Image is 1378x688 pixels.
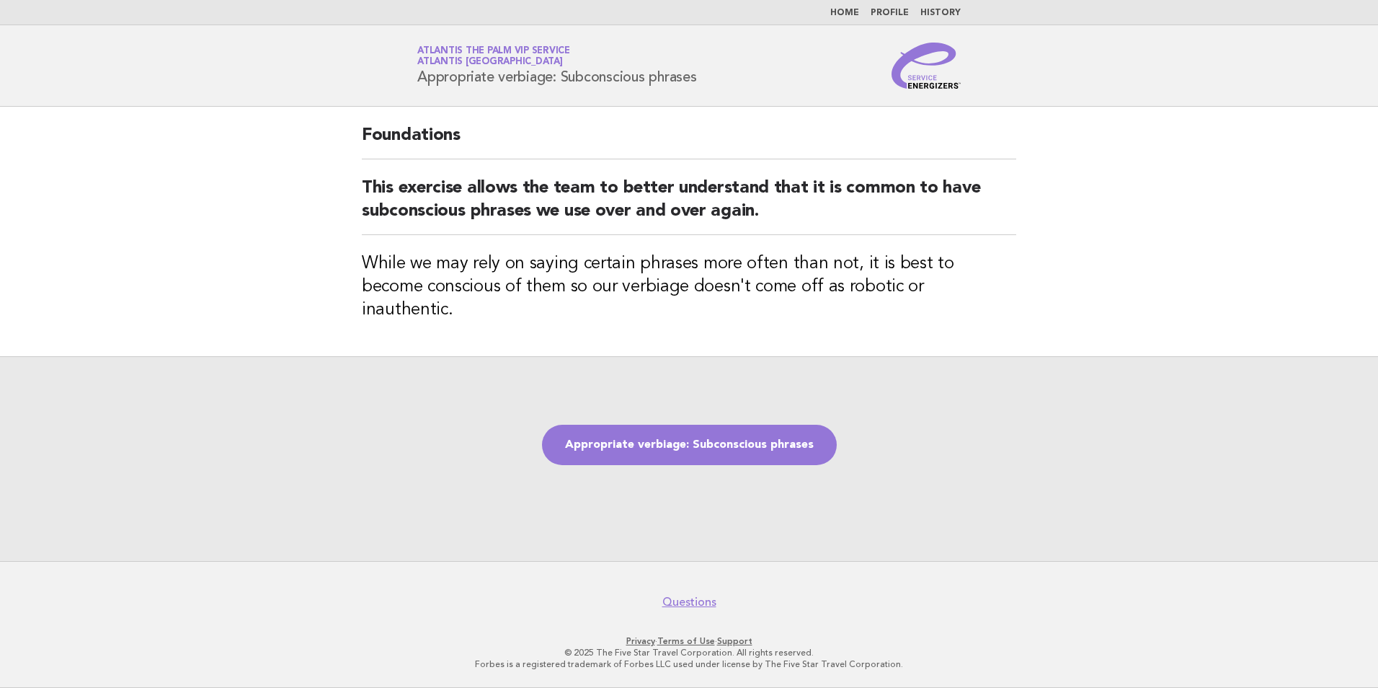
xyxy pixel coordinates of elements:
[626,636,655,646] a: Privacy
[248,635,1130,647] p: · ·
[542,425,837,465] a: Appropriate verbiage: Subconscious phrases
[662,595,716,609] a: Questions
[892,43,961,89] img: Service Energizers
[248,647,1130,658] p: © 2025 The Five Star Travel Corporation. All rights reserved.
[417,58,563,67] span: Atlantis [GEOGRAPHIC_DATA]
[417,47,697,84] h1: Appropriate verbiage: Subconscious phrases
[417,46,570,66] a: Atlantis The Palm VIP ServiceAtlantis [GEOGRAPHIC_DATA]
[920,9,961,17] a: History
[248,658,1130,670] p: Forbes is a registered trademark of Forbes LLC used under license by The Five Star Travel Corpora...
[657,636,715,646] a: Terms of Use
[362,252,1016,322] h3: While we may rely on saying certain phrases more often than not, it is best to become conscious o...
[362,124,1016,159] h2: Foundations
[362,177,1016,235] h2: This exercise allows the team to better understand that it is common to have subconscious phrases...
[717,636,752,646] a: Support
[830,9,859,17] a: Home
[871,9,909,17] a: Profile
